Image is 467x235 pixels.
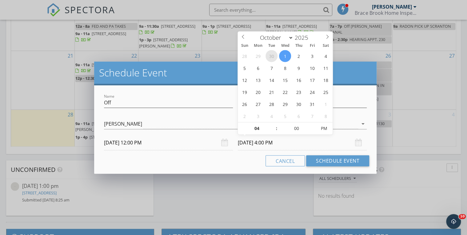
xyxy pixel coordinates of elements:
input: Select date [104,135,233,150]
button: Gif picker [29,188,34,193]
button: Schedule Event [306,155,369,166]
span: October 19, 2025 [238,86,250,98]
h2: Schedule Event [99,67,372,79]
div: For more information, view [10,60,96,72]
span: October 8, 2025 [279,62,291,74]
div: Support says… [5,42,118,89]
span: October 10, 2025 [306,62,318,74]
span: October 31, 2025 [306,98,318,110]
span: October 22, 2025 [279,86,291,98]
div: [PERSON_NAME] [104,121,142,127]
span: November 3, 2025 [252,110,264,122]
span: October 18, 2025 [320,74,332,86]
span: October 23, 2025 [293,86,305,98]
span: Wed [278,44,292,48]
span: October 20, 2025 [252,86,264,98]
span: Thu [292,44,305,48]
button: Cancel [265,155,305,166]
div: An email could not be delivered:Click here to view the email.For more information, viewWhy emails... [5,42,101,75]
span: October 16, 2025 [293,74,305,86]
span: Mon [251,44,265,48]
p: Active 3h ago [30,8,57,14]
span: Sun [238,44,251,48]
span: October 21, 2025 [265,86,277,98]
span: November 5, 2025 [279,110,291,122]
span: October 17, 2025 [306,74,318,86]
button: Send a message… [106,185,115,195]
span: October 15, 2025 [279,74,291,86]
span: October 12, 2025 [238,74,250,86]
span: October 28, 2025 [265,98,277,110]
input: Year [293,34,313,42]
span: October 24, 2025 [306,86,318,98]
span: : [276,122,277,135]
div: Close [108,2,119,14]
span: October 2, 2025 [293,50,305,62]
span: November 7, 2025 [306,110,318,122]
span: October 5, 2025 [238,62,250,74]
span: Click to toggle [315,122,332,135]
span: October 25, 2025 [320,86,332,98]
h1: Support [30,3,49,8]
span: September 28, 2025 [238,50,250,62]
span: 10 [459,214,466,219]
span: October 30, 2025 [293,98,305,110]
span: October 13, 2025 [252,74,264,86]
button: Emoji picker [19,188,24,193]
span: November 4, 2025 [265,110,277,122]
span: November 6, 2025 [293,110,305,122]
div: An email could not be delivered: [10,46,96,52]
span: October 11, 2025 [320,62,332,74]
span: October 29, 2025 [279,98,291,110]
span: October 3, 2025 [306,50,318,62]
span: Tue [265,44,278,48]
span: November 8, 2025 [320,110,332,122]
div: Support • 6h ago [10,77,42,80]
button: go back [4,2,16,14]
img: Profile image for Support [18,3,27,13]
span: November 1, 2025 [320,98,332,110]
span: October 1, 2025 [279,50,291,62]
span: October 14, 2025 [265,74,277,86]
span: October 27, 2025 [252,98,264,110]
button: Upload attachment [10,188,14,193]
span: September 29, 2025 [252,50,264,62]
a: Click here to view the email. [10,54,80,60]
i: arrow_drop_down [359,120,367,128]
span: October 26, 2025 [238,98,250,110]
iframe: Intercom live chat [446,214,461,229]
span: September 30, 2025 [265,50,277,62]
span: Sat [319,44,333,48]
textarea: Message… [5,175,118,185]
button: Start recording [39,188,44,193]
span: November 2, 2025 [238,110,250,122]
span: October 6, 2025 [252,62,264,74]
span: October 7, 2025 [265,62,277,74]
span: October 9, 2025 [293,62,305,74]
span: Fri [305,44,319,48]
input: Select date [238,135,367,150]
span: October 4, 2025 [320,50,332,62]
button: Home [96,2,108,14]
